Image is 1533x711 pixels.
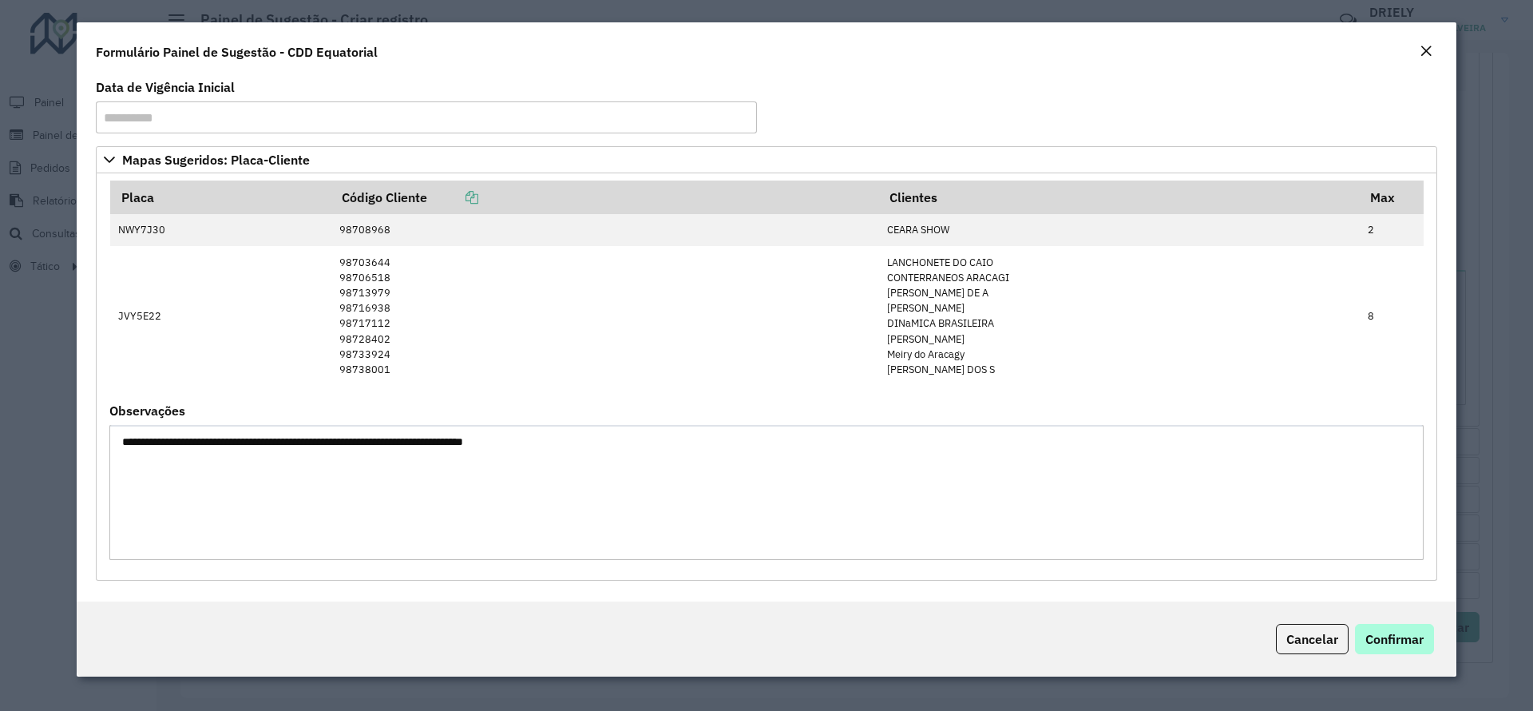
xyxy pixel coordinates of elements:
span: Mapas Sugeridos: Placa-Cliente [122,153,310,166]
button: Cancelar [1276,624,1349,654]
span: Confirmar [1365,631,1424,647]
span: Cancelar [1286,631,1338,647]
button: Close [1415,42,1437,62]
td: 98708968 [331,214,878,246]
td: LANCHONETE DO CAIO CONTERRANEOS ARACAGI [PERSON_NAME] DE A [PERSON_NAME] DINaMICA BRASILEIRA [PER... [879,246,1360,386]
label: Observações [109,401,185,420]
td: 98703644 98706518 98713979 98716938 98717112 98728402 98733924 98738001 [331,246,878,386]
button: Confirmar [1355,624,1434,654]
h4: Formulário Painel de Sugestão - CDD Equatorial [96,42,378,62]
label: Data de Vigência Inicial [96,77,235,97]
th: Clientes [879,181,1360,214]
td: CEARA SHOW [879,214,1360,246]
th: Código Cliente [331,181,878,214]
td: NWY7J30 [110,214,331,246]
div: Mapas Sugeridos: Placa-Cliente [96,173,1437,581]
td: JVY5E22 [110,246,331,386]
th: Placa [110,181,331,214]
a: Copiar [427,189,478,205]
td: 8 [1360,246,1424,386]
td: 2 [1360,214,1424,246]
em: Fechar [1420,45,1432,58]
a: Mapas Sugeridos: Placa-Cliente [96,146,1437,173]
th: Max [1360,181,1424,214]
